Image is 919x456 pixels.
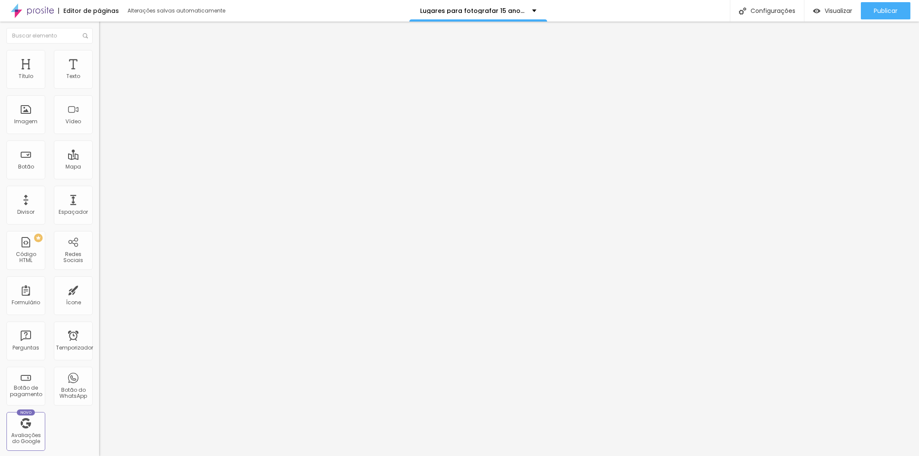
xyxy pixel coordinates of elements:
[12,299,40,306] font: Formulário
[83,33,88,38] img: Ícone
[63,6,119,15] font: Editor de páginas
[17,208,34,216] font: Divisor
[59,208,88,216] font: Espaçador
[66,299,81,306] font: Ícone
[99,22,919,456] iframe: Editor
[825,6,852,15] font: Visualizar
[420,6,606,15] font: Lugares para fotografar 15 anos em [GEOGRAPHIC_DATA]
[128,7,225,14] font: Alterações salvas automaticamente
[751,6,795,15] font: Configurações
[65,163,81,170] font: Mapa
[10,384,42,397] font: Botão de pagamento
[874,6,897,15] font: Publicar
[14,118,37,125] font: Imagem
[65,118,81,125] font: Vídeo
[12,344,39,351] font: Perguntas
[59,386,87,400] font: Botão do WhatsApp
[19,72,33,80] font: Título
[861,2,910,19] button: Publicar
[16,250,36,264] font: Código HTML
[20,410,32,415] font: Novo
[804,2,861,19] button: Visualizar
[63,250,83,264] font: Redes Sociais
[56,344,93,351] font: Temporizador
[18,163,34,170] font: Botão
[739,7,746,15] img: Ícone
[6,28,93,44] input: Buscar elemento
[11,431,41,445] font: Avaliações do Google
[813,7,820,15] img: view-1.svg
[66,72,80,80] font: Texto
